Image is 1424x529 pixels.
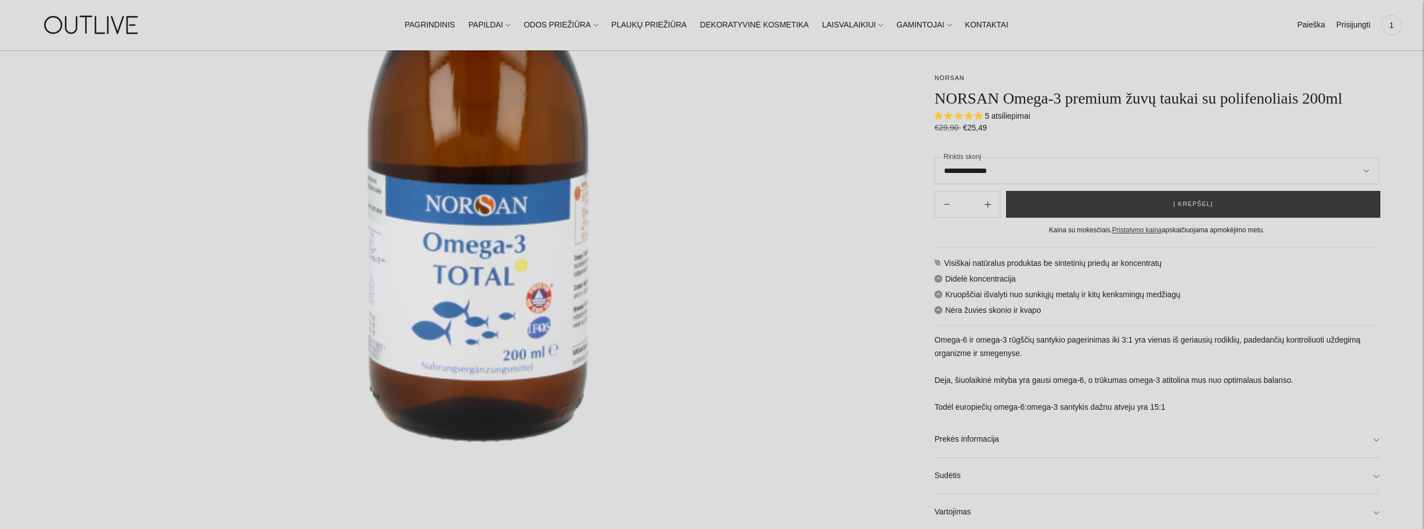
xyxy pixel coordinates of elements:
span: 5.00 stars [934,111,985,120]
button: Subtract product quantity [976,191,1000,218]
span: Į krepšelį [1173,199,1213,210]
span: €25,49 [963,123,987,132]
a: GAMINTOJAI [896,13,951,38]
a: Prekės informacija [934,422,1379,457]
a: LAISVALAIKIUI [822,13,883,38]
a: 1 [1381,13,1402,38]
h1: NORSAN Omega-3 premium žuvų taukai su polifenoliais 200ml [934,88,1379,108]
button: Į krepšelį [1006,191,1380,218]
a: PAPILDAI [468,13,510,38]
a: NORSAN [934,74,965,81]
s: €29,90 [934,123,961,132]
a: Pristatymo kaina [1112,226,1162,234]
a: Sudėtis [934,458,1379,494]
a: Prisijungti [1336,13,1370,38]
span: 5 atsiliepimai [985,111,1030,120]
a: Paieška [1297,13,1325,38]
div: Kaina su mokesčiais. apskaičiuojama apmokėjimo metu. [934,224,1379,236]
input: Product quantity [959,196,976,213]
a: DEKORATYVINĖ KOSMETIKA [700,13,809,38]
a: PLAUKŲ PRIEŽIŪRA [612,13,687,38]
span: 1 [1384,17,1399,33]
p: Omega-6 ir omega-3 rūgščių santykio pagerinimas iki 3:1 yra vienas iš geriausių rodiklių, padedan... [934,334,1379,414]
button: Add product quantity [935,191,958,218]
a: PAGRINDINIS [405,13,455,38]
img: OUTLIVE [22,6,162,44]
a: KONTAKTAI [965,13,1008,38]
a: ODOS PRIEŽIŪRA [524,13,598,38]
